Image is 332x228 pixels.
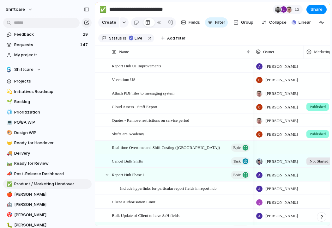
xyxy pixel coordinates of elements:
span: [PERSON_NAME] [265,118,298,124]
span: [PERSON_NAME] [265,104,298,110]
a: 🚚Delivery [3,149,92,158]
span: Published [310,131,326,137]
span: Name [119,49,129,55]
span: [PERSON_NAME] [265,199,298,206]
div: 🧊 [7,108,11,116]
button: 🌱 [6,99,12,105]
button: Share [306,5,327,14]
div: 🛤️ [7,160,11,167]
span: Filter [215,19,225,26]
a: ✅Product / Marketing Handover [3,179,92,189]
button: 🛤️ [6,160,12,167]
div: 🎯 [7,211,11,219]
a: 🎨Design WIP [3,128,92,138]
span: [PERSON_NAME] [265,172,298,178]
button: Collapse [259,17,289,28]
a: 🧊Prioritization [3,108,92,117]
a: 🤝Ready for Handover [3,138,92,148]
span: [PERSON_NAME] [265,213,298,219]
span: Status [109,35,122,41]
button: 🎨 [6,130,12,136]
span: ShiftCare Academy [112,130,144,137]
span: Linear [299,19,311,26]
span: Cloud Assess - Staff Export [112,103,157,110]
a: Feedback29 [3,30,92,39]
a: Requests147 [3,40,92,50]
div: 🎨 [7,129,11,136]
button: Fields [178,17,202,28]
div: 🌱 [7,98,11,106]
span: Feedback [14,31,81,38]
span: Collapse [269,19,287,26]
span: My projects [14,52,89,58]
span: 12 [294,6,301,13]
button: ✅ [6,181,12,187]
div: 🤖 [7,201,11,208]
button: 🎯 [6,212,12,218]
span: Delivery [14,150,89,157]
div: 🍎 [7,191,11,198]
span: Include hyperlinks for particular report fields in report hub [120,184,216,192]
button: 🤖 [6,201,12,208]
span: Published [310,104,326,110]
a: 📣Post-Release Dashboard [3,169,92,179]
span: Shiftcare [14,66,33,73]
span: Report Hub Phase 1 [112,171,145,178]
button: Filter [205,17,228,28]
a: 💻PO/BA WIP [3,118,92,127]
a: 🤖[PERSON_NAME] [3,200,92,209]
span: Live [135,35,142,41]
span: Quotes - Remove restrictions on service period [112,116,189,124]
span: is [123,35,126,41]
button: Live [127,35,146,42]
button: 🍎 [6,191,12,198]
span: [PERSON_NAME] [265,131,298,138]
div: 🤝 [7,139,11,147]
button: Group [230,17,257,28]
div: 🍎[PERSON_NAME] [3,190,92,199]
div: 💫 [7,88,11,95]
span: Client Authorisation Limit [112,198,155,205]
a: 🌱Backlog [3,97,92,107]
button: 🚚 [6,150,12,157]
button: 💻 [6,119,12,126]
button: Shiftcare [3,65,92,74]
a: 💫Initiatives Roadmap [3,87,92,96]
span: [PERSON_NAME] [14,201,89,208]
button: 💫 [6,89,12,95]
a: 🎯[PERSON_NAME] [3,210,92,220]
span: Cancel Bulk Shifts [112,157,143,164]
span: Fields [189,19,200,26]
span: Group [241,19,253,26]
span: Real-time Overtime and Shift Costing ([GEOGRAPHIC_DATA]) [112,144,220,151]
button: Create [98,17,119,28]
span: Owner [263,49,274,55]
span: Design WIP [14,130,89,136]
span: Share [311,6,323,13]
span: Ready for Handover [14,140,89,146]
span: [PERSON_NAME] [265,77,298,83]
span: [PERSON_NAME] [14,191,89,198]
button: Epic [231,171,250,179]
span: Bulk Update of Client to have SaH fields [112,212,179,219]
span: shiftcare [6,6,25,13]
button: ✅ [98,4,108,15]
button: 🧊 [6,109,12,115]
div: 🚚 [7,150,11,157]
span: Backlog [14,99,89,105]
button: shiftcare [3,4,36,15]
span: PO/BA WIP [14,119,89,126]
span: Epic [233,143,241,152]
button: 🤝 [6,140,12,146]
